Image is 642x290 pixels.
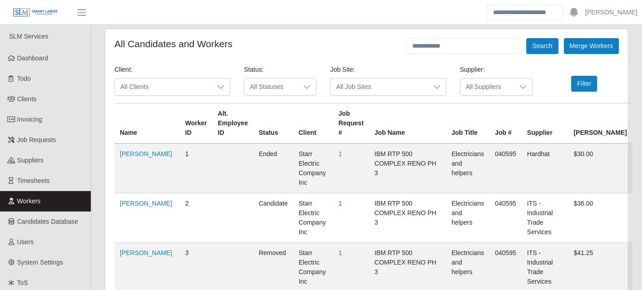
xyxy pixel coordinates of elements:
[114,38,232,49] h4: All Candidates and Workers
[369,143,446,193] td: IBM RTP 500 COMPLEX RENO PH 3
[522,143,568,193] td: Hardhat
[585,8,637,17] a: [PERSON_NAME]
[17,218,79,225] span: Candidates Database
[331,79,427,95] span: All Job Sites
[489,143,522,193] td: 040595
[460,79,514,95] span: All Suppliers
[446,193,490,243] td: Electricians and helpers
[244,79,298,95] span: All Statuses
[330,65,355,74] label: Job Site:
[339,200,342,207] a: 1
[212,103,253,144] th: Alt. Employee ID
[568,143,632,193] td: $30.00
[446,143,490,193] td: Electricians and helpers
[339,150,342,157] a: 1
[564,38,619,54] button: Merge Workers
[446,103,490,144] th: Job Title
[120,249,172,256] a: [PERSON_NAME]
[244,65,264,74] label: Status:
[17,279,28,286] span: ToS
[17,157,44,164] span: Suppliers
[17,95,37,103] span: Clients
[17,238,34,246] span: Users
[17,197,41,205] span: Workers
[522,103,568,144] th: Supplier
[253,103,293,144] th: Status
[460,65,485,74] label: Supplier:
[568,103,632,144] th: [PERSON_NAME]
[369,103,446,144] th: Job Name
[115,79,212,95] span: All Clients
[180,143,212,193] td: 1
[568,193,632,243] td: $36.00
[526,38,558,54] button: Search
[17,116,42,123] span: Invoicing
[13,8,58,18] img: SLM Logo
[180,193,212,243] td: 2
[17,75,31,82] span: Todo
[180,103,212,144] th: Worker ID
[17,177,50,184] span: Timesheets
[114,65,133,74] label: Client:
[522,193,568,243] td: ITS - Industrial Trade Services
[293,143,333,193] td: Starr Electric Company Inc
[120,150,172,157] a: [PERSON_NAME]
[120,200,172,207] a: [PERSON_NAME]
[9,33,48,40] span: SLM Services
[571,76,597,92] button: Filter
[253,143,293,193] td: ended
[487,5,563,20] input: Search
[489,193,522,243] td: 040595
[333,103,369,144] th: Job Request #
[369,193,446,243] td: IBM RTP 500 COMPLEX RENO PH 3
[253,193,293,243] td: candidate
[489,103,522,144] th: Job #
[114,103,180,144] th: Name
[17,259,63,266] span: System Settings
[17,54,49,62] span: Dashboard
[293,103,333,144] th: Client
[17,136,56,143] span: Job Requests
[339,249,342,256] a: 1
[293,193,333,243] td: Starr Electric Company Inc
